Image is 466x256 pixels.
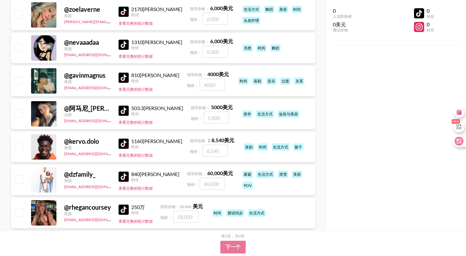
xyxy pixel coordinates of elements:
[64,71,111,79] div: @ gavinmagnus
[221,233,245,238] div: 第 1 步 ，共 2步
[64,211,111,216] div: 美国
[64,112,111,117] div: 法国
[243,171,253,178] div: 家庭
[220,241,246,253] button: 下一个
[427,28,434,32] div: 粉丝
[64,170,111,178] div: @ dzfamily_
[187,171,206,176] span: 指导价格：
[242,110,252,118] div: 美学
[278,6,288,13] div: 美容
[64,203,111,211] div: @ rhegancoursey
[190,50,201,55] span: 报价：
[270,44,281,52] div: 舞蹈
[131,177,179,182] div: 粉丝
[256,171,274,178] div: 生活方式
[243,6,260,13] div: 生活方式
[333,21,352,28] div: 0美元
[256,110,274,118] div: 生活方式
[278,110,299,118] div: 妆容与美容
[207,71,229,77] strong: 4000 美元
[292,6,302,13] div: 时尚
[427,21,434,28] div: 0
[119,120,153,125] button: 查看完整的统计数据
[248,209,266,217] div: 生活方式
[187,83,198,88] span: 报价：
[207,170,233,176] strong: 60,000 美元
[427,8,434,14] div: 0
[64,150,128,156] a: [EMAIL_ADDRESS][DOMAIN_NAME]
[160,215,172,220] span: 报价：
[193,203,203,209] strong: 美元
[119,153,153,158] button: 查看完整的统计数据
[119,40,129,50] img: 抖音
[191,105,210,110] span: 指导价格：
[119,73,129,83] img: 抖音
[238,77,249,85] div: 时尚
[266,77,276,85] div: 音乐
[131,171,179,177] div: 840[PERSON_NAME]
[131,6,182,12] div: 2170[PERSON_NAME]
[200,178,225,190] input: 60,000
[131,12,182,17] div: 粉丝
[131,138,182,144] div: 1160[PERSON_NAME]
[131,105,183,111] div: 503.3[PERSON_NAME]
[131,111,183,116] div: 粉丝
[131,72,179,78] div: 810[PERSON_NAME]
[119,54,153,59] button: 查看完整的统计数据
[64,104,111,112] div: @ 阿马尼_[PERSON_NAME]
[190,39,209,44] span: 指导价格：
[64,46,111,51] div: 美国
[190,6,209,11] span: 指导价格：
[333,8,352,14] div: 0
[203,13,228,25] input: 6,000
[64,5,111,13] div: @ zoelaverne
[119,106,129,116] img: 抖音
[200,79,225,91] input: 4000
[119,21,153,26] button: 查看完整的统计数据
[131,204,145,210] div: 250万
[64,18,158,24] a: [PERSON_NAME][EMAIL_ADDRESS][DOMAIN_NAME]
[212,209,223,217] div: 时尚
[160,204,191,209] span: 指导价格：18,000
[64,79,111,84] div: 美国
[173,211,198,223] input: 18,000
[64,13,111,18] div: 美国
[64,145,111,150] div: 美国
[293,143,303,151] div: 裙子
[119,219,153,224] button: 查看完整的统计数据
[131,45,182,50] div: 粉丝
[427,14,434,19] div: 粉丝
[243,44,253,52] div: 另类
[206,137,234,143] strong: ：8,540 美元
[190,138,205,143] span: 指导价格
[64,216,128,222] a: [EMAIL_ADDRESS][DOMAIN_NAME]
[272,143,289,151] div: 生活方式
[243,182,253,189] div: POV
[64,117,128,123] a: [EMAIL_ADDRESS][DOMAIN_NAME]
[244,143,254,151] div: 喜剧
[258,143,268,151] div: 时尚
[434,224,458,248] iframe: 漂移小部件聊天控制器
[252,77,262,85] div: 喜剧
[131,78,179,83] div: 粉丝
[119,139,129,149] img: 抖音
[191,116,202,121] span: 报价：
[187,72,206,77] span: 指导价格：
[64,178,111,183] div: 美国
[64,38,111,46] div: @ nevaaadaa
[203,145,228,157] input: 8,540
[211,104,233,110] strong: 5000 美元
[203,46,228,58] input: 6,000
[226,209,244,217] div: 唇语同步
[243,17,260,24] div: 头发护理
[131,39,182,45] div: 1310[PERSON_NAME]
[119,205,129,215] img: 抖音
[64,51,128,57] a: [EMAIL_ADDRESS][DOMAIN_NAME]
[204,112,229,124] input: 5,000
[131,144,182,149] div: 粉丝
[64,137,111,145] div: @ kervo.dolo
[280,77,290,85] div: 过渡
[64,183,128,189] a: [EMAIL_ADDRESS][DOMAIN_NAME]
[190,149,201,154] span: 报价：
[190,17,201,22] span: 报价：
